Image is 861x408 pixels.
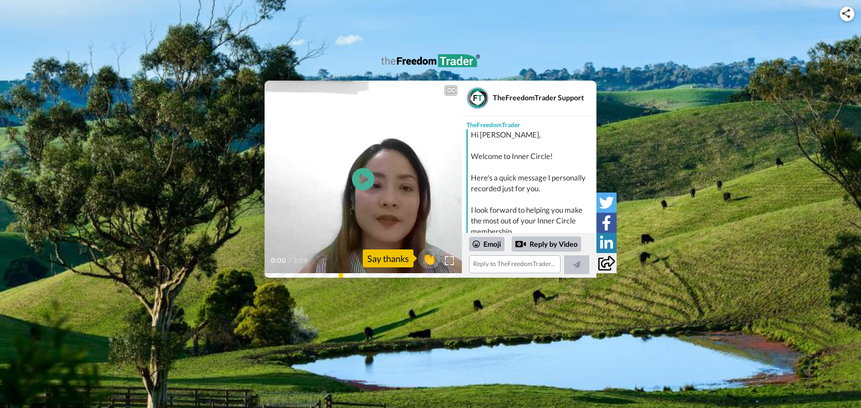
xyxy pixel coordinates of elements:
[462,116,596,129] div: TheFreedomTrader
[445,256,454,265] img: Full screen
[469,237,504,251] div: Emoji
[271,255,287,266] span: 0:00
[842,9,850,18] img: ic_share.svg
[293,255,309,266] span: 2:09
[512,236,581,252] div: Reply by Video
[418,251,440,266] span: 👏
[381,54,480,67] img: logo
[515,239,526,249] div: Reply by Video
[363,249,413,267] div: Say thanks
[493,93,596,102] div: TheFreedomTrader Support
[418,249,440,269] button: 👏
[288,255,291,266] span: /
[445,86,457,95] div: CC
[471,129,594,258] div: Hi [PERSON_NAME], Welcome to Inner Circle! Here's a quick message I personally recorded just for ...
[467,87,488,109] img: Profile Image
